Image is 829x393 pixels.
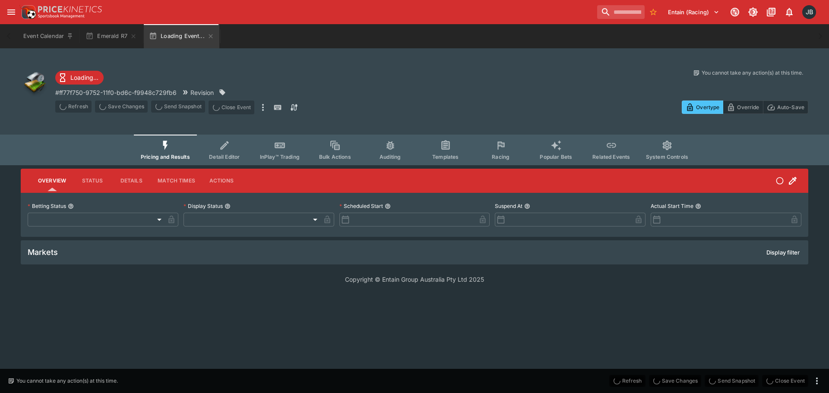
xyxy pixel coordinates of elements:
button: Display Status [225,203,231,209]
div: Start From [682,101,808,114]
div: Josh Brown [802,5,816,19]
p: Copy To Clipboard [55,88,177,97]
button: Josh Brown [800,3,819,22]
p: Actual Start Time [651,202,693,210]
button: Overview [31,170,73,191]
button: Status [73,170,112,191]
button: Scheduled Start [385,203,391,209]
p: Auto-Save [777,103,804,112]
button: Details [112,170,151,191]
button: Emerald R7 [80,24,142,48]
span: InPlay™ Trading [260,154,300,160]
p: Override [737,103,759,112]
span: Bulk Actions [319,154,351,160]
button: Loading Event... [144,24,219,48]
img: other.png [21,69,48,97]
p: Suspend At [495,202,522,210]
button: Override [723,101,763,114]
button: Actions [202,170,241,191]
span: Templates [432,154,459,160]
img: PriceKinetics Logo [19,3,36,21]
span: Detail Editor [209,154,240,160]
p: Overtype [696,103,719,112]
button: Event Calendar [18,24,79,48]
p: Loading... [70,73,98,82]
img: PriceKinetics [38,6,102,13]
div: Event type filters [134,135,695,165]
button: No Bookmarks [646,5,660,19]
button: Documentation [763,4,779,20]
button: Display filter [761,245,805,259]
span: Racing [492,154,509,160]
p: You cannot take any action(s) at this time. [702,69,803,77]
img: Sportsbook Management [38,14,85,18]
button: more [812,376,822,386]
p: Scheduled Start [339,202,383,210]
button: Match Times [151,170,202,191]
span: Related Events [592,154,630,160]
span: Auditing [380,154,401,160]
button: Connected to PK [727,4,743,20]
button: more [258,101,268,114]
button: open drawer [3,4,19,20]
span: Popular Bets [540,154,572,160]
button: Overtype [682,101,723,114]
button: Toggle light/dark mode [745,4,761,20]
button: Select Tenant [663,5,725,19]
p: Betting Status [28,202,66,210]
input: search [597,5,645,19]
button: Actual Start Time [695,203,701,209]
button: Suspend At [524,203,530,209]
span: System Controls [646,154,688,160]
button: Auto-Save [763,101,808,114]
button: Notifications [782,4,797,20]
span: Pricing and Results [141,154,190,160]
p: Revision [190,88,214,97]
p: Display Status [184,202,223,210]
p: You cannot take any action(s) at this time. [16,377,118,385]
h5: Markets [28,247,58,257]
button: Betting Status [68,203,74,209]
